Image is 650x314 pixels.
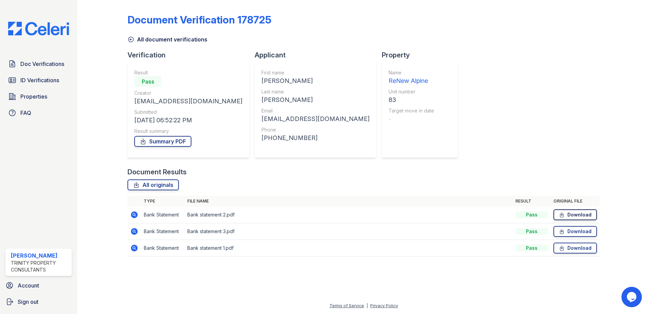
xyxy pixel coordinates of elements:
[127,50,255,60] div: Verification
[141,223,185,240] td: Bank Statement
[551,196,600,207] th: Original file
[366,303,368,308] div: |
[134,128,242,135] div: Result summary
[515,228,548,235] div: Pass
[20,92,47,101] span: Properties
[329,303,364,308] a: Terms of Service
[11,251,69,260] div: [PERSON_NAME]
[134,116,242,125] div: [DATE] 06:52:22 PM
[255,50,382,60] div: Applicant
[185,223,513,240] td: Bank statement 3.pdf
[3,22,74,35] img: CE_Logo_Blue-a8612792a0a2168367f1c8372b55b34899dd931a85d93a1a3d3e32e68fde9ad4.png
[185,240,513,257] td: Bank statement 1.pdf
[11,260,69,273] div: Trinity Property Consultants
[127,167,187,177] div: Document Results
[127,14,271,26] div: Document Verification 178725
[389,76,434,86] div: ReNew Alpine
[134,76,161,87] div: Pass
[134,69,242,76] div: Result
[18,298,38,306] span: Sign out
[370,303,398,308] a: Privacy Policy
[389,95,434,105] div: 83
[389,114,434,124] div: -
[141,240,185,257] td: Bank Statement
[141,207,185,223] td: Bank Statement
[261,95,370,105] div: [PERSON_NAME]
[185,207,513,223] td: Bank statement 2.pdf
[5,57,72,71] a: Doc Verifications
[20,109,31,117] span: FAQ
[261,88,370,95] div: Last name
[553,209,597,220] a: Download
[261,114,370,124] div: [EMAIL_ADDRESS][DOMAIN_NAME]
[621,287,643,307] iframe: chat widget
[261,126,370,133] div: Phone
[261,133,370,143] div: [PHONE_NUMBER]
[553,243,597,254] a: Download
[134,109,242,116] div: Submitted
[513,196,551,207] th: Result
[389,107,434,114] div: Target move in date
[20,60,64,68] span: Doc Verifications
[18,281,39,290] span: Account
[389,69,434,76] div: Name
[261,107,370,114] div: Email
[389,69,434,86] a: Name ReNew Alpine
[382,50,463,60] div: Property
[3,279,74,292] a: Account
[20,76,59,84] span: ID Verifications
[515,211,548,218] div: Pass
[141,196,185,207] th: Type
[5,73,72,87] a: ID Verifications
[5,106,72,120] a: FAQ
[134,90,242,97] div: Creator
[127,35,207,43] a: All document verifications
[515,245,548,251] div: Pass
[261,76,370,86] div: [PERSON_NAME]
[261,69,370,76] div: First name
[389,88,434,95] div: Unit number
[185,196,513,207] th: File name
[134,136,191,147] a: Summary PDF
[5,90,72,103] a: Properties
[127,179,179,190] a: All originals
[553,226,597,237] a: Download
[134,97,242,106] div: [EMAIL_ADDRESS][DOMAIN_NAME]
[3,295,74,309] a: Sign out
